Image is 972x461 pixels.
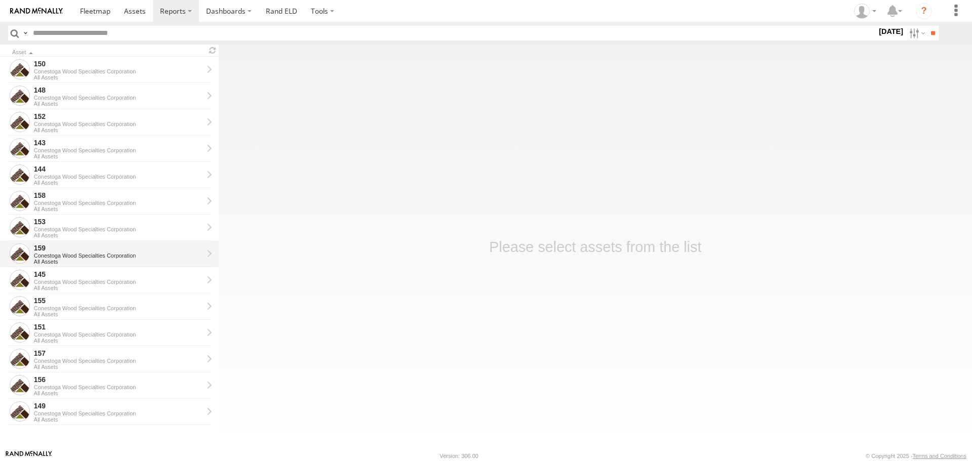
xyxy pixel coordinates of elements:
div: Conestoga Wood Specialties Corporation [34,68,203,74]
div: Conestoga Wood Specialties Corporation [34,305,203,311]
div: 145 - View Asset History [34,270,203,279]
div: 157 - View Asset History [34,349,203,358]
div: Conestoga Wood Specialties Corporation [34,410,203,416]
div: All Assets [34,206,203,212]
div: All Assets [34,127,203,133]
div: All Assets [34,285,203,291]
a: Visit our Website [6,451,52,461]
div: 143 - View Asset History [34,138,203,147]
span: Refresh [207,46,219,55]
div: Conestoga Wood Specialties Corporation [34,95,203,101]
div: Conestoga Wood Specialties Corporation [34,226,203,232]
div: Conestoga Wood Specialties Corporation [34,174,203,180]
div: 155 - View Asset History [34,296,203,305]
div: All Assets [34,259,203,265]
div: 144 - View Asset History [34,164,203,174]
div: All Assets [34,364,203,370]
label: [DATE] [877,26,905,37]
div: Conestoga Wood Specialties Corporation [34,200,203,206]
div: Conestoga Wood Specialties Corporation [34,279,203,285]
div: © Copyright 2025 - [866,453,966,459]
div: All Assets [34,311,203,317]
div: Conestoga Wood Specialties Corporation [34,147,203,153]
div: All Assets [34,416,203,423]
div: Version: 306.00 [440,453,478,459]
div: Click to Sort [12,50,202,55]
img: rand-logo.svg [10,8,63,15]
a: Terms and Conditions [913,453,966,459]
div: 149 - View Asset History [34,401,203,410]
div: Conestoga Wood Specialties Corporation [34,253,203,259]
div: 151 - View Asset History [34,322,203,331]
div: 150 - View Asset History [34,59,203,68]
div: All Assets [34,390,203,396]
div: 152 - View Asset History [34,112,203,121]
div: Conestoga Wood Specialties Corporation [34,384,203,390]
div: All Assets [34,232,203,238]
div: Conestoga Wood Specialties Corporation [34,121,203,127]
div: Conestoga Wood Specialties Corporation [34,358,203,364]
div: 156 - View Asset History [34,375,203,384]
div: All Assets [34,338,203,344]
label: Search Filter Options [905,26,927,40]
label: Search Query [21,26,29,40]
div: 158 - View Asset History [34,191,203,200]
div: Conestoga Wood Specialties Corporation [34,331,203,338]
i: ? [916,3,932,19]
div: Matthew Trout [850,4,880,19]
div: All Assets [34,153,203,159]
div: All Assets [34,180,203,186]
div: 153 - View Asset History [34,217,203,226]
div: 148 - View Asset History [34,86,203,95]
div: 159 - View Asset History [34,243,203,253]
div: All Assets [34,101,203,107]
div: All Assets [34,74,203,80]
